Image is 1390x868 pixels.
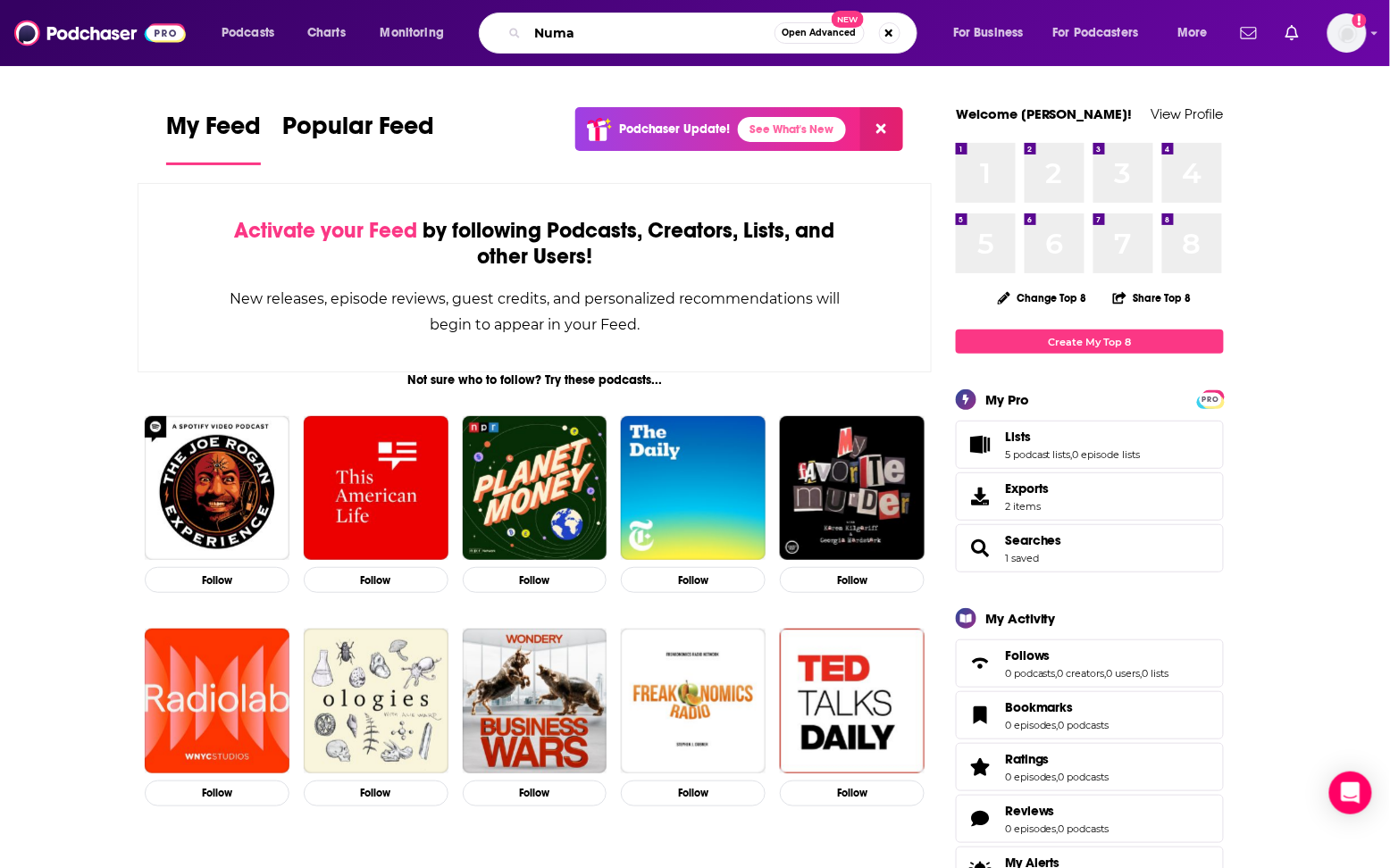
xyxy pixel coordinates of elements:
[783,29,857,38] span: Open Advanced
[1005,647,1169,664] a: Follows
[228,286,842,338] div: New releases, episode reviews, guest credits, and personalized recommendations will begin to appe...
[282,111,434,165] a: Popular Feed
[1005,480,1049,497] span: Exports
[832,11,864,28] span: New
[738,117,846,142] a: See What's New
[304,780,448,806] button: Follow
[962,703,998,728] a: Bookmarks
[463,629,607,773] a: Business Wars
[1005,552,1039,564] a: 1 saved
[1112,280,1193,315] button: Share Top 8
[304,629,448,773] img: Ologies with Alie Ward
[956,691,1224,739] span: Bookmarks
[956,421,1224,469] span: Lists
[1058,667,1105,680] a: 0 creators
[1327,13,1367,53] img: User Profile
[780,416,925,561] img: My Favorite Murder with Karen Kilgariff and Georgia Hardstark
[14,16,186,50] img: Podchaser - Follow, Share and Rate Podcasts
[1143,667,1169,680] a: 0 lists
[296,19,356,47] a: Charts
[1200,392,1221,405] a: PRO
[1107,667,1141,680] a: 0 users
[234,217,417,244] span: Activate your Feed
[956,472,1224,521] a: Exports
[1005,719,1057,731] a: 0 episodes
[619,121,731,137] p: Podchaser Update!
[1005,647,1051,664] span: Follows
[381,21,444,46] span: Monitoring
[956,743,1224,791] span: Ratings
[1005,751,1050,767] span: Ratings
[775,22,865,44] button: Open AdvancedNew
[463,416,607,561] img: Planet Money
[1057,822,1059,835] span: ,
[145,567,289,593] button: Follow
[368,19,467,47] button: open menu
[1056,667,1058,680] span: ,
[1278,18,1306,48] a: Show notifications dropdown
[1327,13,1367,53] span: Logged in as roneledotsonRAD
[307,21,346,46] span: Charts
[1105,667,1107,680] span: ,
[962,484,998,509] span: Exports
[956,524,1224,572] span: Searches
[209,19,297,47] button: open menu
[985,391,1029,408] div: My Pro
[780,780,925,806] button: Follow
[1234,18,1264,48] a: Show notifications dropdown
[1005,500,1049,513] span: 2 items
[1005,667,1056,680] a: 0 podcasts
[1005,429,1141,445] a: Lists
[222,21,274,46] span: Podcasts
[282,111,434,152] span: Popular Feed
[496,13,934,54] div: Search podcasts, credits, & more...
[1073,448,1141,461] a: 0 episode lists
[962,806,998,831] a: Reviews
[145,629,289,773] img: Radiolab
[1329,772,1372,814] div: Open Intercom Messenger
[780,629,925,773] img: TED Talks Daily
[956,105,1133,122] a: Welcome [PERSON_NAME]!
[1005,429,1031,445] span: Lists
[1059,771,1109,783] a: 0 podcasts
[166,111,261,152] span: My Feed
[1005,771,1057,783] a: 0 episodes
[138,372,932,388] div: Not sure who to follow? Try these podcasts...
[166,111,261,165] a: My Feed
[1352,13,1367,28] svg: Add a profile image
[621,629,766,773] img: Freakonomics Radio
[1005,803,1109,819] a: Reviews
[1071,448,1073,461] span: ,
[1165,19,1230,47] button: open menu
[1005,822,1057,835] a: 0 episodes
[145,416,289,561] img: The Joe Rogan Experience
[1005,699,1109,715] a: Bookmarks
[962,432,998,457] a: Lists
[953,21,1024,46] span: For Business
[956,639,1224,688] span: Follows
[1177,21,1208,46] span: More
[621,567,766,593] button: Follow
[985,610,1056,627] div: My Activity
[1005,751,1109,767] a: Ratings
[304,416,448,561] img: This American Life
[621,416,766,561] a: The Daily
[962,755,998,780] a: Ratings
[1059,719,1109,731] a: 0 podcasts
[987,287,1098,309] button: Change Top 8
[1005,448,1071,461] a: 5 podcast lists
[1200,393,1221,406] span: PRO
[1151,105,1224,122] a: View Profile
[1057,719,1059,731] span: ,
[463,780,607,806] button: Follow
[463,567,607,593] button: Follow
